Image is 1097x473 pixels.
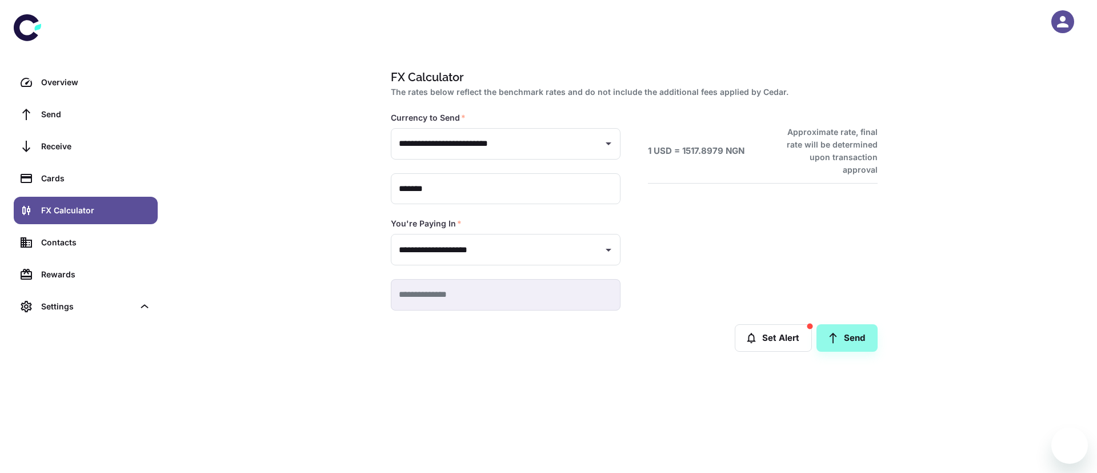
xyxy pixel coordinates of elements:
div: Cards [41,172,151,185]
a: Overview [14,69,158,96]
a: Receive [14,133,158,160]
a: Rewards [14,261,158,288]
button: Open [600,242,616,258]
div: Overview [41,76,151,89]
div: Receive [41,140,151,153]
div: Contacts [41,236,151,249]
div: Settings [41,300,134,313]
button: Open [600,136,616,152]
iframe: Button to launch messaging window [1051,427,1088,464]
h1: FX Calculator [391,69,873,86]
button: Set Alert [735,324,812,352]
label: Currency to Send [391,112,466,124]
a: Send [816,324,878,352]
a: Cards [14,165,158,192]
h6: Approximate rate, final rate will be determined upon transaction approval [774,126,878,176]
a: Contacts [14,229,158,256]
h6: 1 USD = 1517.8979 NGN [648,145,744,158]
div: Rewards [41,268,151,281]
label: You're Paying In [391,218,462,229]
div: FX Calculator [41,204,151,217]
a: Send [14,101,158,128]
div: Send [41,108,151,121]
div: Settings [14,293,158,320]
a: FX Calculator [14,197,158,224]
